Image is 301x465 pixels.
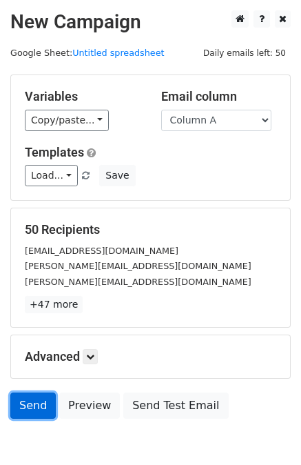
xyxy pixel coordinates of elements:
[25,261,251,271] small: [PERSON_NAME][EMAIL_ADDRESS][DOMAIN_NAME]
[25,349,276,364] h5: Advanced
[25,246,178,256] small: [EMAIL_ADDRESS][DOMAIN_NAME]
[198,46,291,61] span: Daily emails left: 50
[10,48,165,58] small: Google Sheet:
[123,393,228,419] a: Send Test Email
[25,110,109,131] a: Copy/paste...
[25,145,84,159] a: Templates
[25,165,78,186] a: Load...
[25,89,141,104] h5: Variables
[25,222,276,237] h5: 50 Recipients
[10,10,291,34] h2: New Campaign
[72,48,164,58] a: Untitled spreadsheet
[198,48,291,58] a: Daily emails left: 50
[99,165,135,186] button: Save
[59,393,120,419] a: Preview
[25,277,251,287] small: [PERSON_NAME][EMAIL_ADDRESS][DOMAIN_NAME]
[25,296,83,313] a: +47 more
[232,399,301,465] iframe: Chat Widget
[10,393,56,419] a: Send
[161,89,277,104] h5: Email column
